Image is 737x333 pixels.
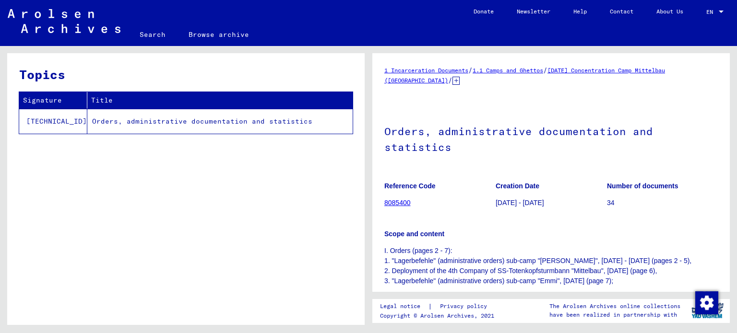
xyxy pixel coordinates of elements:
[607,198,718,208] p: 34
[8,9,120,33] img: Arolsen_neg.svg
[87,109,353,134] td: Orders, administrative documentation and statistics
[177,23,261,46] a: Browse archive
[689,299,725,322] img: yv_logo.png
[384,230,444,238] b: Scope and content
[380,301,499,311] div: |
[87,92,353,109] th: Title
[384,199,411,207] a: 8085400
[549,310,680,319] p: have been realized in partnership with
[496,182,539,190] b: Creation Date
[706,9,717,15] span: EN
[380,301,428,311] a: Legal notice
[468,66,473,74] span: /
[496,198,606,208] p: [DATE] - [DATE]
[19,109,87,134] td: [TECHNICAL_ID]
[448,76,452,84] span: /
[384,67,468,74] a: 1 Incarceration Documents
[473,67,543,74] a: 1.1 Camps and Ghettos
[695,291,718,314] img: Change consent
[128,23,177,46] a: Search
[432,301,499,311] a: Privacy policy
[19,92,87,109] th: Signature
[543,66,547,74] span: /
[384,182,436,190] b: Reference Code
[384,109,718,167] h1: Orders, administrative documentation and statistics
[607,182,678,190] b: Number of documents
[380,311,499,320] p: Copyright © Arolsen Archives, 2021
[549,302,680,310] p: The Arolsen Archives online collections
[19,65,352,84] h3: Topics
